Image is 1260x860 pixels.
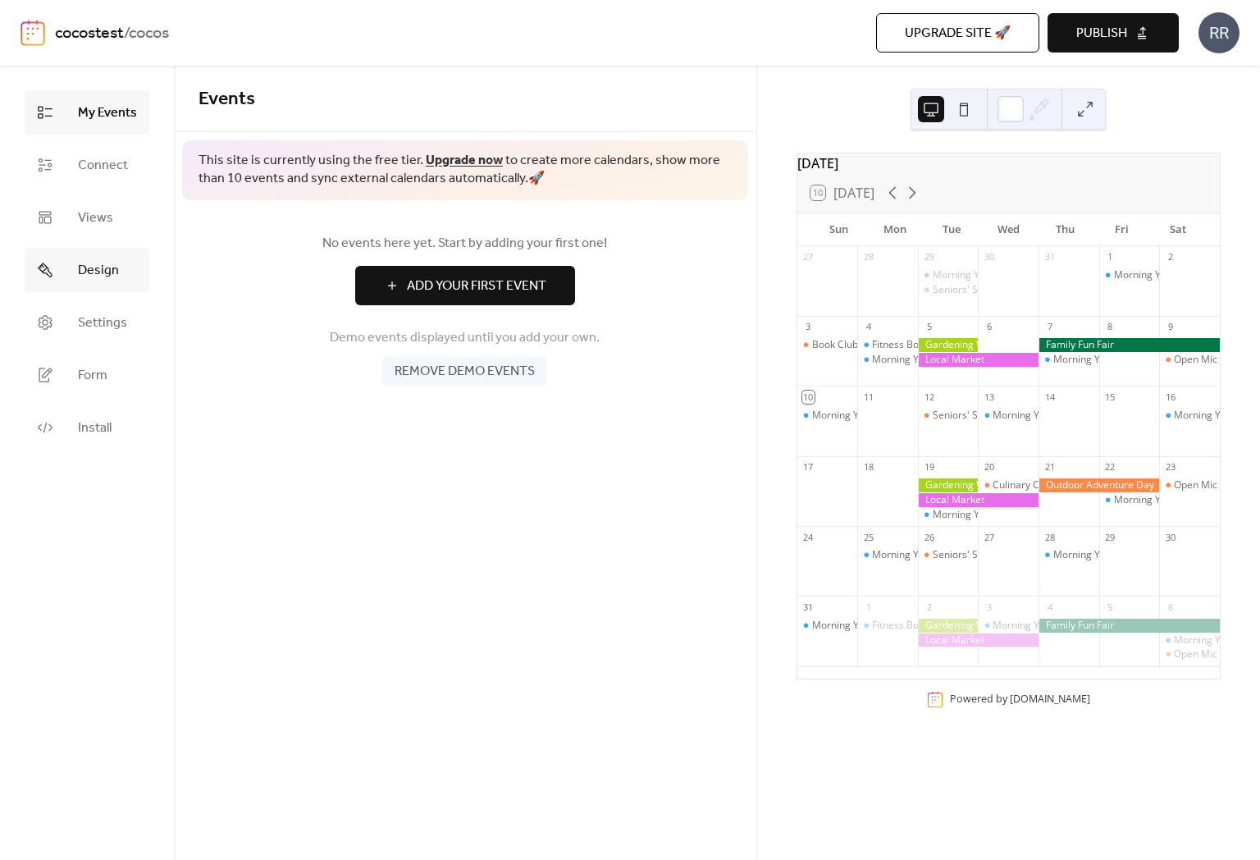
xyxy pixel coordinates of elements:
span: Connect [78,156,128,176]
span: Upgrade site 🚀 [905,24,1011,43]
div: 29 [923,251,935,263]
div: 18 [862,461,874,473]
a: Add Your First Event [199,266,732,305]
div: 9 [1164,321,1176,333]
span: Settings [78,313,127,333]
div: 12 [923,391,935,403]
div: 15 [1104,391,1116,403]
div: Morning Yoga Bliss [812,619,900,633]
a: Design [25,248,149,292]
div: 19 [923,461,935,473]
div: 3 [802,321,815,333]
span: Install [78,419,112,438]
div: 24 [802,531,815,543]
a: Form [25,353,149,397]
div: 22 [1104,461,1116,473]
div: 11 [862,391,874,403]
div: Mon [867,213,924,246]
div: Fitness Bootcamp [872,338,953,352]
div: 1 [862,601,874,613]
div: Culinary Cooking Class [993,478,1097,492]
div: Morning Yoga Bliss [1159,634,1220,647]
div: 1 [1104,251,1116,263]
div: Morning Yoga Bliss [993,619,1080,633]
div: Morning Yoga Bliss [872,353,960,367]
div: Morning Yoga Bliss [993,409,1080,423]
div: Local Market [918,493,1039,507]
div: Fitness Bootcamp [857,619,918,633]
div: Family Fun Fair [1039,338,1220,352]
div: 5 [923,321,935,333]
div: Morning Yoga Bliss [1053,548,1141,562]
div: Open Mic Night [1174,478,1244,492]
button: Publish [1048,13,1179,53]
span: This site is currently using the free tier. to create more calendars, show more than 10 events an... [199,152,732,189]
div: 2 [1164,251,1176,263]
div: Book Club Gathering [812,338,906,352]
div: 28 [862,251,874,263]
div: RR [1198,12,1239,53]
div: 6 [983,321,995,333]
div: Local Market [918,353,1039,367]
span: Publish [1076,24,1127,43]
img: logo [21,20,45,46]
div: 27 [983,531,995,543]
div: Morning Yoga Bliss [1099,268,1160,282]
div: Family Fun Fair [1039,619,1220,633]
div: Gardening Workshop [918,619,979,633]
div: 17 [802,461,815,473]
div: 21 [1043,461,1056,473]
div: 16 [1164,391,1176,403]
div: Seniors' Social Tea [933,548,1019,562]
button: Add Your First Event [355,266,575,305]
div: 2 [923,601,935,613]
span: Events [199,81,255,117]
div: 10 [802,391,815,403]
div: Outdoor Adventure Day [1039,478,1159,492]
div: Gardening Workshop [918,338,979,352]
div: 4 [862,321,874,333]
div: 25 [862,531,874,543]
div: Book Club Gathering [797,338,858,352]
div: 30 [1164,531,1176,543]
div: Sat [1150,213,1207,246]
div: Morning Yoga Bliss [1053,353,1141,367]
span: My Events [78,103,137,123]
button: Remove demo events [382,356,547,386]
span: Demo events displayed until you add your own. [330,328,600,348]
div: 8 [1104,321,1116,333]
a: cocostest [55,18,124,49]
a: Connect [25,143,149,187]
div: Morning Yoga Bliss [1039,353,1099,367]
div: Tue [924,213,980,246]
div: 5 [1104,601,1116,613]
div: Morning Yoga Bliss [1114,268,1202,282]
div: Powered by [950,693,1090,707]
div: Fri [1093,213,1150,246]
div: Culinary Cooking Class [978,478,1039,492]
div: Sun [810,213,867,246]
div: Morning Yoga Bliss [812,409,900,423]
span: Views [78,208,113,228]
div: Open Mic Night [1159,478,1220,492]
a: My Events [25,90,149,135]
span: Remove demo events [395,362,535,382]
div: 13 [983,391,995,403]
div: Morning Yoga Bliss [857,548,918,562]
div: Morning Yoga Bliss [978,619,1039,633]
span: Design [78,261,119,281]
div: Morning Yoga Bliss [857,353,918,367]
div: 30 [983,251,995,263]
a: Upgrade now [426,148,503,173]
b: / [124,18,129,49]
button: Upgrade site 🚀 [876,13,1039,53]
div: Open Mic Night [1174,647,1244,661]
div: Morning Yoga Bliss [797,409,858,423]
div: 31 [1043,251,1056,263]
div: Morning Yoga Bliss [797,619,858,633]
div: Open Mic Night [1159,647,1220,661]
div: Morning Yoga Bliss [1039,548,1099,562]
div: Thu [1037,213,1093,246]
div: Local Market [918,634,1039,647]
div: Fitness Bootcamp [857,338,918,352]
